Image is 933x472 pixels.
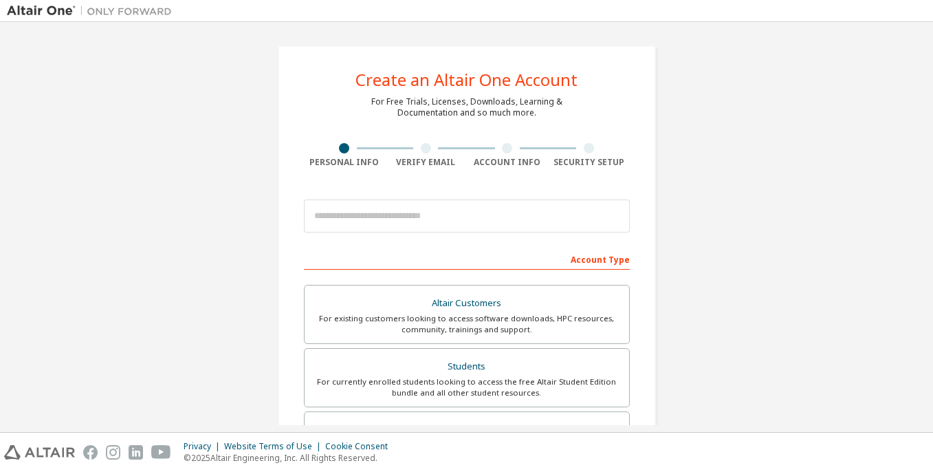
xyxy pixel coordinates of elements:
div: Privacy [184,441,224,452]
img: instagram.svg [106,445,120,460]
div: For currently enrolled students looking to access the free Altair Student Edition bundle and all ... [313,376,621,398]
img: youtube.svg [151,445,171,460]
div: Altair Customers [313,294,621,313]
div: Account Type [304,248,630,270]
img: linkedin.svg [129,445,143,460]
img: altair_logo.svg [4,445,75,460]
img: facebook.svg [83,445,98,460]
div: For existing customers looking to access software downloads, HPC resources, community, trainings ... [313,313,621,335]
div: Verify Email [385,157,467,168]
div: Personal Info [304,157,386,168]
div: Account Info [467,157,549,168]
img: Altair One [7,4,179,18]
div: For Free Trials, Licenses, Downloads, Learning & Documentation and so much more. [371,96,562,118]
div: Faculty [313,420,621,440]
div: Students [313,357,621,376]
div: Security Setup [548,157,630,168]
div: Create an Altair One Account [355,72,578,88]
p: © 2025 Altair Engineering, Inc. All Rights Reserved. [184,452,396,464]
div: Website Terms of Use [224,441,325,452]
div: Cookie Consent [325,441,396,452]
